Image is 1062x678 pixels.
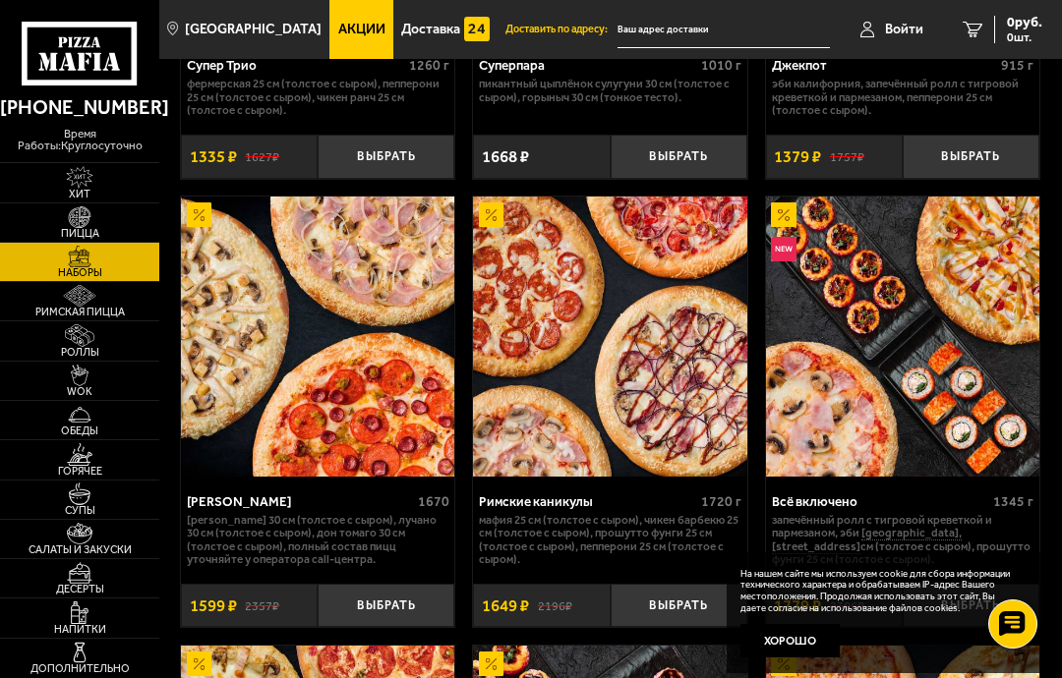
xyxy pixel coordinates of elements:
[885,23,923,36] span: Войти
[701,493,741,510] span: 1720 г
[185,23,322,36] span: [GEOGRAPHIC_DATA]
[611,135,747,179] button: Выбрать
[482,148,529,165] span: 1668 ₽
[187,651,211,676] img: Акционный
[618,12,830,48] input: Ваш адрес доставки
[903,135,1039,179] button: Выбрать
[318,135,454,179] button: Выбрать
[830,148,864,163] s: 1757 ₽
[187,493,413,509] div: [PERSON_NAME]
[1007,31,1042,43] span: 0 шт.
[538,597,572,612] s: 2196 ₽
[187,514,449,567] p: [PERSON_NAME] 30 см (толстое с сыром), Лучано 30 см (толстое с сыром), Дон Томаго 30 см (толстое ...
[187,78,449,118] p: Фермерская 25 см (толстое с сыром), Пепперони 25 см (толстое с сыром), Чикен Ранч 25 см (толстое ...
[701,57,741,74] span: 1010 г
[245,597,279,612] s: 2357 ₽
[418,493,449,510] span: 1670
[993,493,1033,510] span: 1345 г
[318,584,454,628] button: Выбрать
[409,57,449,74] span: 1260 г
[190,597,237,614] span: 1599 ₽
[611,584,747,628] button: Выбрать
[181,197,454,476] img: Хет Трик
[771,202,796,227] img: Акционный
[473,197,746,476] img: Римские каникулы
[505,25,618,35] span: Доставить по адресу:
[479,78,741,104] p: Пикантный цыплёнок сулугуни 30 см (толстое с сыром), Горыныч 30 см (тонкое тесто).
[479,514,741,567] p: Мафия 25 см (толстое с сыром), Чикен Барбекю 25 см (толстое с сыром), Прошутто Фунги 25 см (толст...
[766,197,1039,476] a: АкционныйНовинкаВсё включено
[187,57,404,73] div: Супер Трио
[181,197,454,476] a: АкционныйХет Трик
[482,597,529,614] span: 1649 ₽
[772,493,989,509] div: Всё включено
[740,624,840,657] button: Хорошо
[245,148,279,163] s: 1627 ₽
[740,568,1020,614] p: На нашем сайте мы используем cookie для сбора информации технического характера и обрабатываем IP...
[401,23,460,36] span: Доставка
[1007,16,1042,29] span: 0 руб.
[479,202,503,227] img: Акционный
[766,197,1039,476] img: Всё включено
[479,493,696,509] div: Римские каникулы
[190,148,237,165] span: 1335 ₽
[772,57,997,73] div: Джекпот
[338,23,385,36] span: Акции
[771,237,796,261] img: Новинка
[187,202,211,227] img: Акционный
[473,197,746,476] a: АкционныйРимские каникулы
[772,514,1034,567] p: Запечённый ролл с тигровой креветкой и пармезаном, Эби см (толстое с сыром), Прошутто Фунги 25 см...
[774,148,821,165] span: 1379 ₽
[1001,57,1033,74] span: 915 г
[464,17,489,41] img: 15daf4d41897b9f0e9f617042186c801.svg
[479,57,696,73] div: Суперпара
[479,651,503,676] img: Акционный
[772,78,1034,118] p: Эби Калифорния, Запечённый ролл с тигровой креветкой и пармезаном, Пепперони 25 см (толстое с сыр...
